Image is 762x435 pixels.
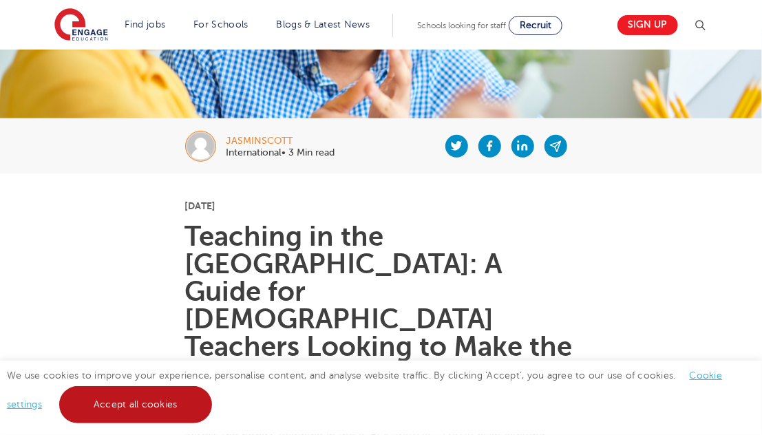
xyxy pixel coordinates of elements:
a: Sign up [617,15,678,35]
p: International• 3 Min read [226,148,335,158]
p: [DATE] [185,201,578,211]
span: Schools looking for staff [417,21,506,30]
a: Recruit [509,16,562,35]
a: Find jobs [125,19,166,30]
img: Engage Education [54,8,108,43]
a: For Schools [193,19,248,30]
span: Recruit [520,20,551,30]
a: Accept all cookies [59,386,212,423]
span: We use cookies to improve your experience, personalise content, and analyse website traffic. By c... [7,370,722,410]
div: jasminscott [226,136,335,146]
a: Blogs & Latest News [277,19,370,30]
h1: Teaching in the [GEOGRAPHIC_DATA]: A Guide for [DEMOGRAPHIC_DATA] Teachers Looking to Make the Move [185,223,578,388]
